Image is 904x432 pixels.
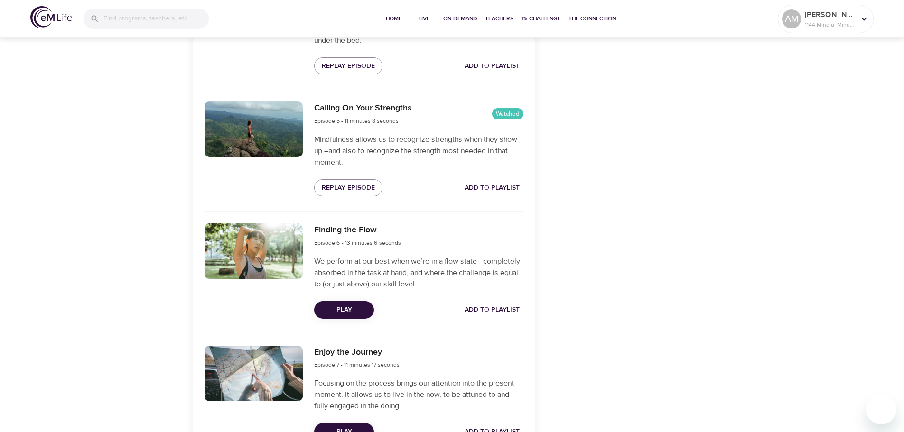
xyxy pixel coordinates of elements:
iframe: Button to launch messaging window [866,394,896,424]
input: Find programs, teachers, etc... [103,9,209,29]
button: Add to Playlist [461,57,523,75]
span: Add to Playlist [465,182,520,194]
button: Replay Episode [314,179,382,197]
h6: Finding the Flow [314,223,401,237]
p: 1144 Mindful Minutes [805,20,855,29]
span: Play [322,304,366,316]
img: logo [30,6,72,28]
span: Episode 6 - 13 minutes 6 seconds [314,239,401,247]
span: Add to Playlist [465,60,520,72]
span: Episode 7 - 11 minutes 17 seconds [314,361,400,368]
p: We perform at our best when we’re in a flow state –completely absorbed in the task at hand, and w... [314,256,523,290]
span: 1% Challenge [521,14,561,24]
span: Replay Episode [322,60,375,72]
span: Live [413,14,436,24]
p: [PERSON_NAME] [805,9,855,20]
div: AM [782,9,801,28]
h6: Enjoy the Journey [314,346,400,359]
span: Replay Episode [322,182,375,194]
span: Watched [492,110,523,119]
span: On-Demand [443,14,477,24]
span: Episode 5 - 11 minutes 8 seconds [314,117,399,125]
span: Add to Playlist [465,304,520,316]
p: Mindfulness allows us to recognize strengths when they show up –and also to recognize the strengt... [314,134,523,168]
button: Add to Playlist [461,179,523,197]
button: Replay Episode [314,57,382,75]
button: Add to Playlist [461,301,523,319]
button: Play [314,301,374,319]
span: Home [382,14,405,24]
p: Focusing on the process brings our attention into the present moment. It allows us to live in the... [314,377,523,412]
span: Teachers [485,14,513,24]
span: The Connection [568,14,616,24]
h6: Calling On Your Strengths [314,101,412,115]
